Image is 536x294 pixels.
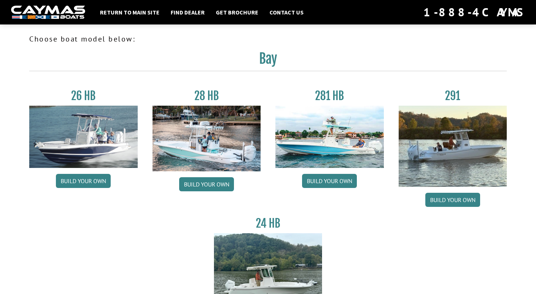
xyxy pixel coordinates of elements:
[29,50,507,71] h2: Bay
[96,7,163,17] a: Return to main site
[29,33,507,44] p: Choose boat model below:
[56,174,111,188] a: Build your own
[167,7,208,17] a: Find Dealer
[179,177,234,191] a: Build your own
[212,7,262,17] a: Get Brochure
[275,106,384,168] img: 28-hb-twin.jpg
[153,89,261,103] h3: 28 HB
[29,89,138,103] h3: 26 HB
[425,193,480,207] a: Build your own
[275,89,384,103] h3: 281 HB
[399,106,507,187] img: 291_Thumbnail.jpg
[399,89,507,103] h3: 291
[423,4,525,20] div: 1-888-4CAYMAS
[302,174,357,188] a: Build your own
[153,106,261,171] img: 28_hb_thumbnail_for_caymas_connect.jpg
[214,217,322,230] h3: 24 HB
[266,7,307,17] a: Contact Us
[11,6,85,19] img: white-logo-c9c8dbefe5ff5ceceb0f0178aa75bf4bb51f6bca0971e226c86eb53dfe498488.png
[29,106,138,168] img: 26_new_photo_resized.jpg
